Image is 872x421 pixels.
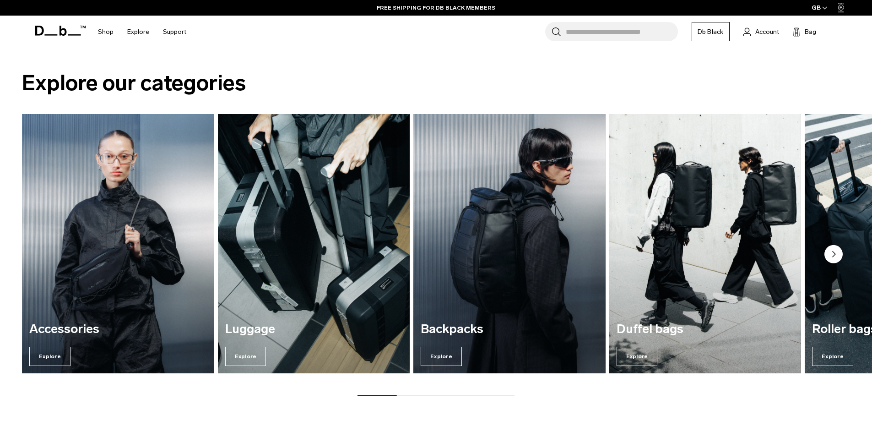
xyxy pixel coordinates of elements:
a: Db Black [692,22,730,41]
a: Support [163,16,186,48]
div: 2 / 7 [218,114,410,373]
a: Accessories Explore [22,114,214,373]
a: Explore [127,16,149,48]
a: FREE SHIPPING FOR DB BLACK MEMBERS [377,4,495,12]
div: 1 / 7 [22,114,214,373]
a: Backpacks Explore [413,114,606,373]
a: Account [743,26,779,37]
nav: Main Navigation [91,16,193,48]
span: Bag [805,27,816,37]
div: 4 / 7 [609,114,802,373]
button: Next slide [824,245,843,265]
div: 3 / 7 [413,114,606,373]
span: Explore [225,347,266,366]
a: Luggage Explore [218,114,410,373]
span: Account [755,27,779,37]
button: Bag [793,26,816,37]
a: Shop [98,16,114,48]
a: Duffel bags Explore [609,114,802,373]
span: Explore [421,347,462,366]
span: Explore [617,347,658,366]
h3: Accessories [29,323,207,336]
span: Explore [812,347,853,366]
h3: Duffel bags [617,323,794,336]
h3: Backpacks [421,323,598,336]
span: Explore [29,347,70,366]
h3: Luggage [225,323,403,336]
h2: Explore our categories [22,67,850,99]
